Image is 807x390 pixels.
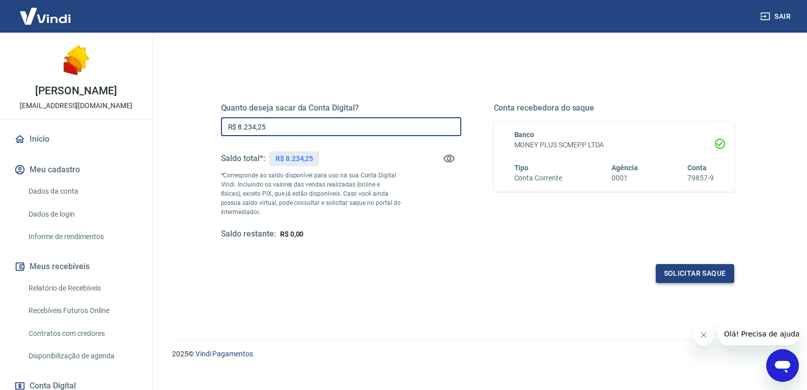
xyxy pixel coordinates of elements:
[56,41,97,82] img: 89e4d871-7f83-4a87-ac5a-7c326bba6de5.jpeg
[24,323,140,344] a: Contratos com credores
[6,7,86,15] span: Olá! Precisa de ajuda?
[24,226,140,247] a: Informe de rendimentos
[20,100,132,111] p: [EMAIL_ADDRESS][DOMAIN_NAME]
[718,323,799,345] iframe: Mensagem da empresa
[221,153,265,164] h5: Saldo total*:
[221,229,276,240] h5: Saldo restante:
[221,103,461,113] h5: Quanto deseja sacar da Conta Digital?
[693,325,714,345] iframe: Fechar mensagem
[24,278,140,299] a: Relatório de Recebíveis
[196,350,253,358] a: Vindi Pagamentos
[687,164,707,172] span: Conta
[611,164,638,172] span: Agência
[514,173,562,184] h6: Conta Corrente
[24,204,140,225] a: Dados de login
[24,346,140,367] a: Disponibilização de agenda
[758,7,795,26] button: Sair
[221,171,401,217] p: *Corresponde ao saldo disponível para uso na sua Conta Digital Vindi. Incluindo os valores das ve...
[656,264,734,283] button: Solicitar saque
[514,140,714,150] h6: MONEY PLUS SCMEPP LTDA
[514,164,529,172] span: Tipo
[24,300,140,321] a: Recebíveis Futuros Online
[35,86,117,96] p: [PERSON_NAME]
[12,128,140,150] a: Início
[12,255,140,278] button: Meus recebíveis
[514,131,535,139] span: Banco
[494,103,734,113] h5: Conta recebedora do saque
[172,349,783,359] p: 2025 ©
[766,349,799,382] iframe: Botão para abrir a janela de mensagens
[12,159,140,181] button: Meu cadastro
[280,230,304,238] span: R$ 0,00
[611,173,638,184] h6: 0001
[12,1,78,32] img: Vindi
[275,153,313,164] p: R$ 8.234,25
[24,181,140,202] a: Dados da conta
[687,173,714,184] h6: 79857-9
